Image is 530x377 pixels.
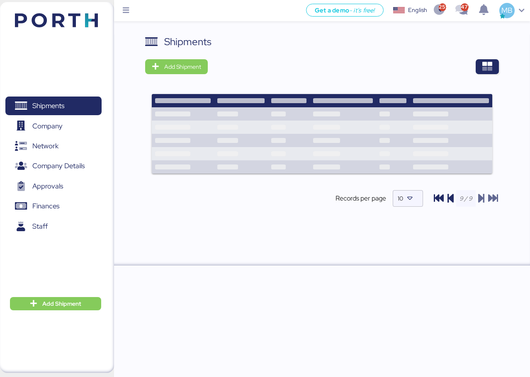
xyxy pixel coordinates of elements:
[145,59,208,74] button: Add Shipment
[164,34,212,49] div: Shipments
[32,120,63,132] span: Company
[32,200,59,212] span: Finances
[32,220,48,232] span: Staff
[5,116,102,135] a: Company
[336,193,386,203] span: Records per page
[10,297,101,310] button: Add Shipment
[5,157,102,176] a: Company Details
[32,160,85,172] span: Company Details
[164,62,201,72] span: Add Shipment
[5,197,102,216] a: Finances
[5,217,102,236] a: Staff
[501,5,513,16] span: MB
[456,190,476,207] input: 9 / 9
[5,97,102,116] a: Shipments
[42,299,81,309] span: Add Shipment
[398,195,403,202] span: 10
[5,177,102,196] a: Approvals
[408,6,427,15] div: English
[32,140,58,152] span: Network
[119,4,133,18] button: Menu
[5,137,102,156] a: Network
[32,100,64,112] span: Shipments
[32,180,63,192] span: Approvals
